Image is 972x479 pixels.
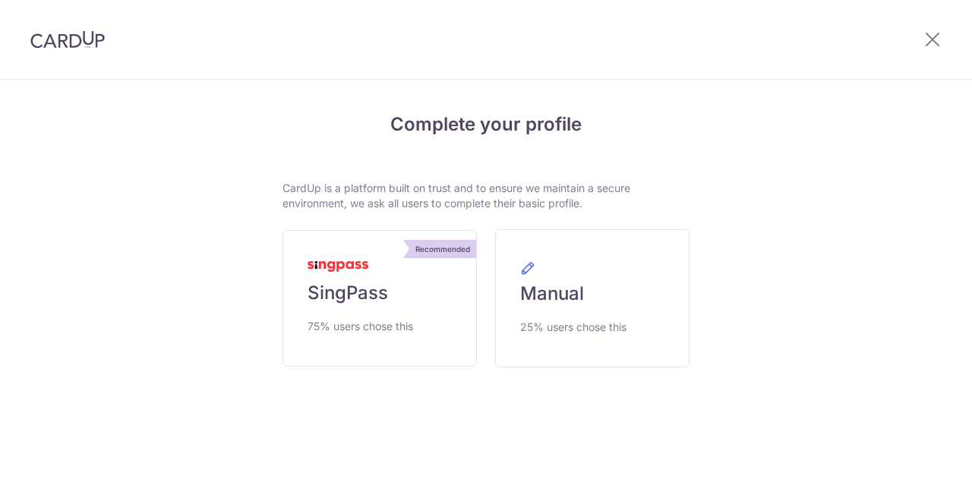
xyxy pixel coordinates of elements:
[520,282,584,306] span: Manual
[30,30,105,49] img: CardUp
[495,229,690,367] a: Manual 25% users chose this
[308,281,388,305] span: SingPass
[875,433,957,471] iframe: Opens a widget where you can find more information
[282,111,690,138] h4: Complete your profile
[520,318,626,336] span: 25% users chose this
[308,261,368,272] img: MyInfoLogo
[282,230,477,367] a: Recommended SingPass 75% users chose this
[409,240,476,258] div: Recommended
[282,181,690,211] p: CardUp is a platform built on trust and to ensure we maintain a secure environment, we ask all us...
[308,317,413,336] span: 75% users chose this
